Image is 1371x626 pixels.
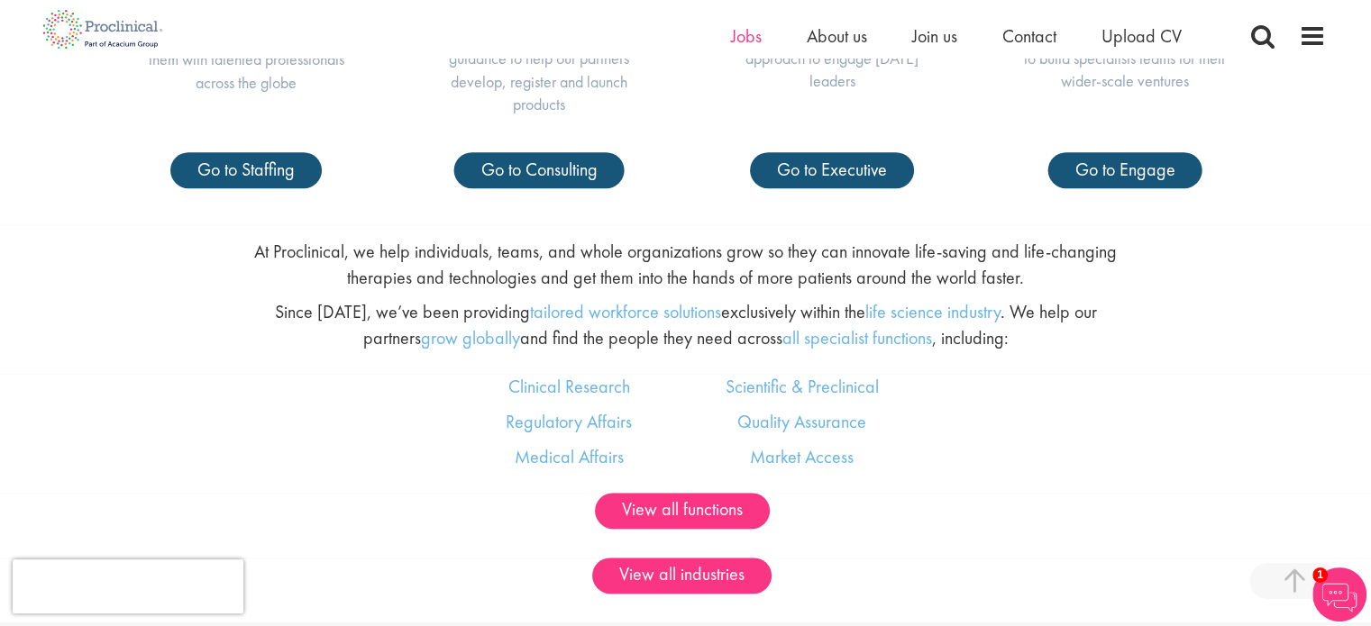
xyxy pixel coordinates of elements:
a: Go to Executive [750,152,914,188]
a: Join us [912,24,957,48]
a: View all industries [592,558,772,594]
a: Go to Consulting [454,152,625,188]
span: 1 [1312,567,1328,583]
a: Scientific & Preclinical [726,375,879,398]
a: Contact [1002,24,1056,48]
a: all specialist functions [781,326,931,349]
p: At Proclinical, we help individuals, teams, and whole organizations grow so they can innovate lif... [233,239,1138,290]
span: Go to Engage [1075,158,1175,181]
a: tailored workforce solutions [529,300,720,323]
a: life science industry [864,300,1000,323]
a: Clinical Research [508,375,630,398]
iframe: reCAPTCHA [13,559,243,613]
a: Go to Staffing [170,152,322,188]
a: Medical Affairs [515,445,624,468]
span: Go to Staffing [197,158,295,181]
p: Since [DATE], we’ve been providing exclusively within the . We help our partners and find the peo... [233,299,1138,350]
a: Upload CV [1101,24,1182,48]
a: grow globally [420,326,519,349]
img: Chatbot [1312,567,1366,621]
a: Go to Engage [1048,152,1202,188]
a: About us [807,24,867,48]
a: Quality Assurance [737,410,866,433]
span: Go to Consulting [481,158,598,181]
span: Go to Executive [777,158,887,181]
a: Market Access [750,445,854,468]
a: Jobs [731,24,762,48]
a: Regulatory Affairs [506,410,632,433]
a: View all functions [595,493,770,529]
